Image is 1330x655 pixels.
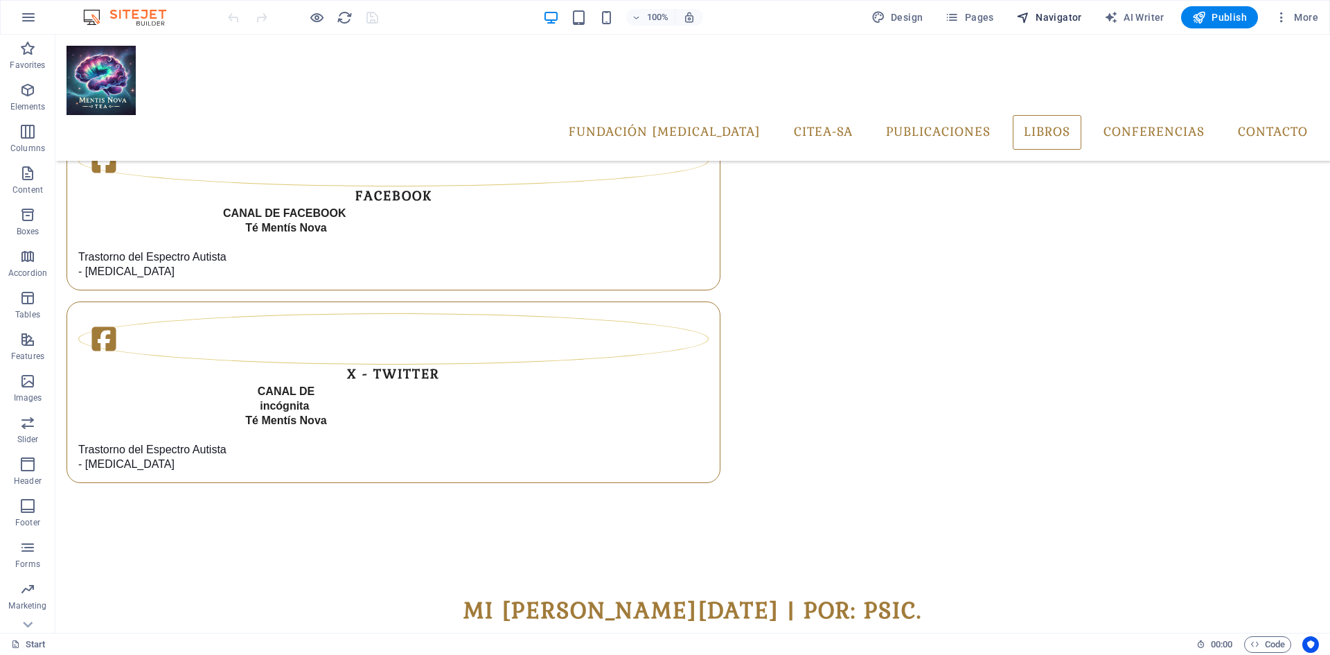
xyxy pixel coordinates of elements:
[17,226,39,237] p: Boxes
[15,559,40,570] p: Forms
[80,9,184,26] img: Editor Logo
[1244,636,1291,653] button: Code
[1016,10,1082,24] span: Navigator
[10,101,46,112] p: Elements
[871,10,923,24] span: Design
[10,143,45,154] p: Columns
[8,268,47,279] p: Accordion
[308,9,325,26] button: Click here to leave preview mode and continue editing
[1181,6,1258,28] button: Publish
[1275,10,1318,24] span: More
[14,475,42,487] p: Header
[1104,10,1164,24] span: AI Writer
[15,517,40,528] p: Footer
[8,600,46,611] p: Marketing
[647,9,669,26] h6: 100%
[945,10,993,24] span: Pages
[1192,10,1247,24] span: Publish
[10,60,45,71] p: Favorites
[1269,6,1324,28] button: More
[14,392,42,403] p: Images
[1099,6,1170,28] button: AI Writer
[1302,636,1319,653] button: Usercentrics
[1250,636,1285,653] span: Code
[1011,6,1088,28] button: Navigator
[336,9,353,26] button: reload
[1221,639,1223,649] span: :
[1211,636,1232,653] span: 00 00
[866,6,929,28] button: Design
[939,6,999,28] button: Pages
[626,9,675,26] button: 100%
[337,10,353,26] i: Reload page
[11,351,44,362] p: Features
[15,309,40,320] p: Tables
[1196,636,1233,653] h6: Session time
[12,184,43,195] p: Content
[683,11,695,24] i: On resize automatically adjust zoom level to fit chosen device.
[17,434,39,445] p: Slider
[11,636,46,653] a: Click to cancel selection. Double-click to open Pages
